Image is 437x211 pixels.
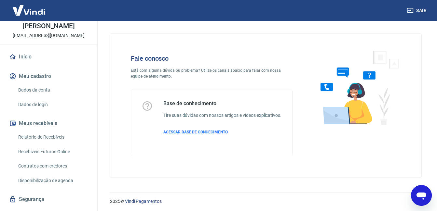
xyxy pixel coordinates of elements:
[163,100,281,107] h5: Base de conhecimento
[16,159,89,173] a: Contratos com credores
[8,0,50,20] img: Vindi
[16,145,89,158] a: Recebíveis Futuros Online
[163,130,228,134] span: ACESSAR BASE DE CONHECIMENTO
[16,83,89,97] a: Dados da conta
[8,69,89,83] button: Meu cadastro
[8,116,89,130] button: Meus recebíveis
[16,98,89,111] a: Dados de login
[411,185,432,206] iframe: Botão para abrir a janela de mensagens, conversa em andamento
[8,192,89,206] a: Segurança
[16,174,89,187] a: Disponibilização de agenda
[22,23,75,30] p: [PERSON_NAME]
[13,32,85,39] p: [EMAIL_ADDRESS][DOMAIN_NAME]
[131,55,293,62] h4: Fale conosco
[125,199,162,204] a: Vindi Pagamentos
[110,198,421,205] p: 2025 ©
[8,50,89,64] a: Início
[131,68,293,79] p: Está com alguma dúvida ou problema? Utilize os canais abaixo para falar com nossa equipe de atend...
[16,130,89,144] a: Relatório de Recebíveis
[163,112,281,119] h6: Tire suas dúvidas com nossos artigos e vídeos explicativos.
[406,5,429,17] button: Sair
[163,129,281,135] a: ACESSAR BASE DE CONHECIMENTO
[307,44,406,131] img: Fale conosco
